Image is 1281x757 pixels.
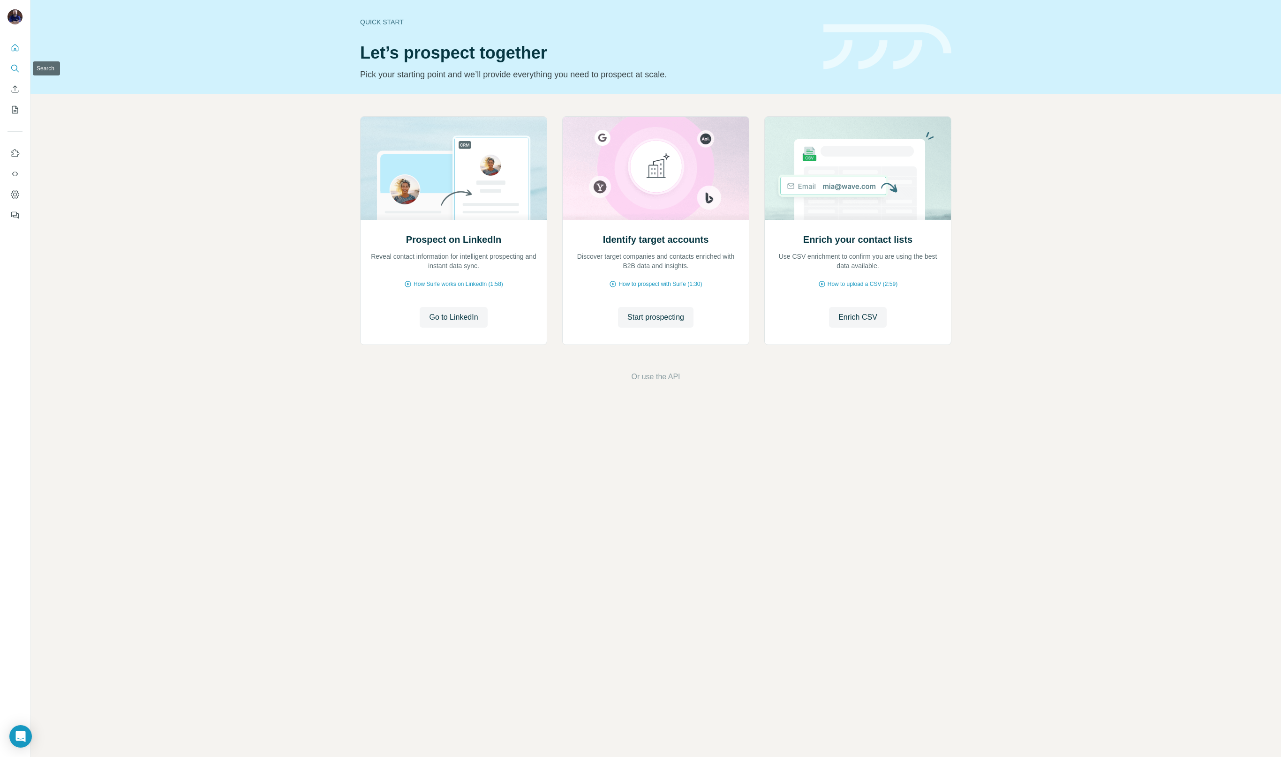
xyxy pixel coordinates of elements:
[360,68,812,81] p: Pick your starting point and we’ll provide everything you need to prospect at scale.
[838,312,877,323] span: Enrich CSV
[420,307,487,328] button: Go to LinkedIn
[618,280,702,288] span: How to prospect with Surfe (1:30)
[8,145,23,162] button: Use Surfe on LinkedIn
[603,233,709,246] h2: Identify target accounts
[8,165,23,182] button: Use Surfe API
[8,207,23,224] button: Feedback
[406,233,501,246] h2: Prospect on LinkedIn
[764,117,951,220] img: Enrich your contact lists
[828,280,897,288] span: How to upload a CSV (2:59)
[360,44,812,62] h1: Let’s prospect together
[8,81,23,97] button: Enrich CSV
[360,17,812,27] div: Quick start
[370,252,537,270] p: Reveal contact information for intelligent prospecting and instant data sync.
[829,307,887,328] button: Enrich CSV
[8,39,23,56] button: Quick start
[803,233,912,246] h2: Enrich your contact lists
[8,9,23,24] img: Avatar
[774,252,942,270] p: Use CSV enrichment to confirm you are using the best data available.
[414,280,503,288] span: How Surfe works on LinkedIn (1:58)
[562,117,749,220] img: Identify target accounts
[8,186,23,203] button: Dashboard
[429,312,478,323] span: Go to LinkedIn
[8,101,23,118] button: My lists
[618,307,693,328] button: Start prospecting
[360,117,547,220] img: Prospect on LinkedIn
[823,24,951,70] img: banner
[572,252,739,270] p: Discover target companies and contacts enriched with B2B data and insights.
[9,725,32,748] div: Open Intercom Messenger
[631,371,680,382] button: Or use the API
[627,312,684,323] span: Start prospecting
[8,60,23,77] button: Search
